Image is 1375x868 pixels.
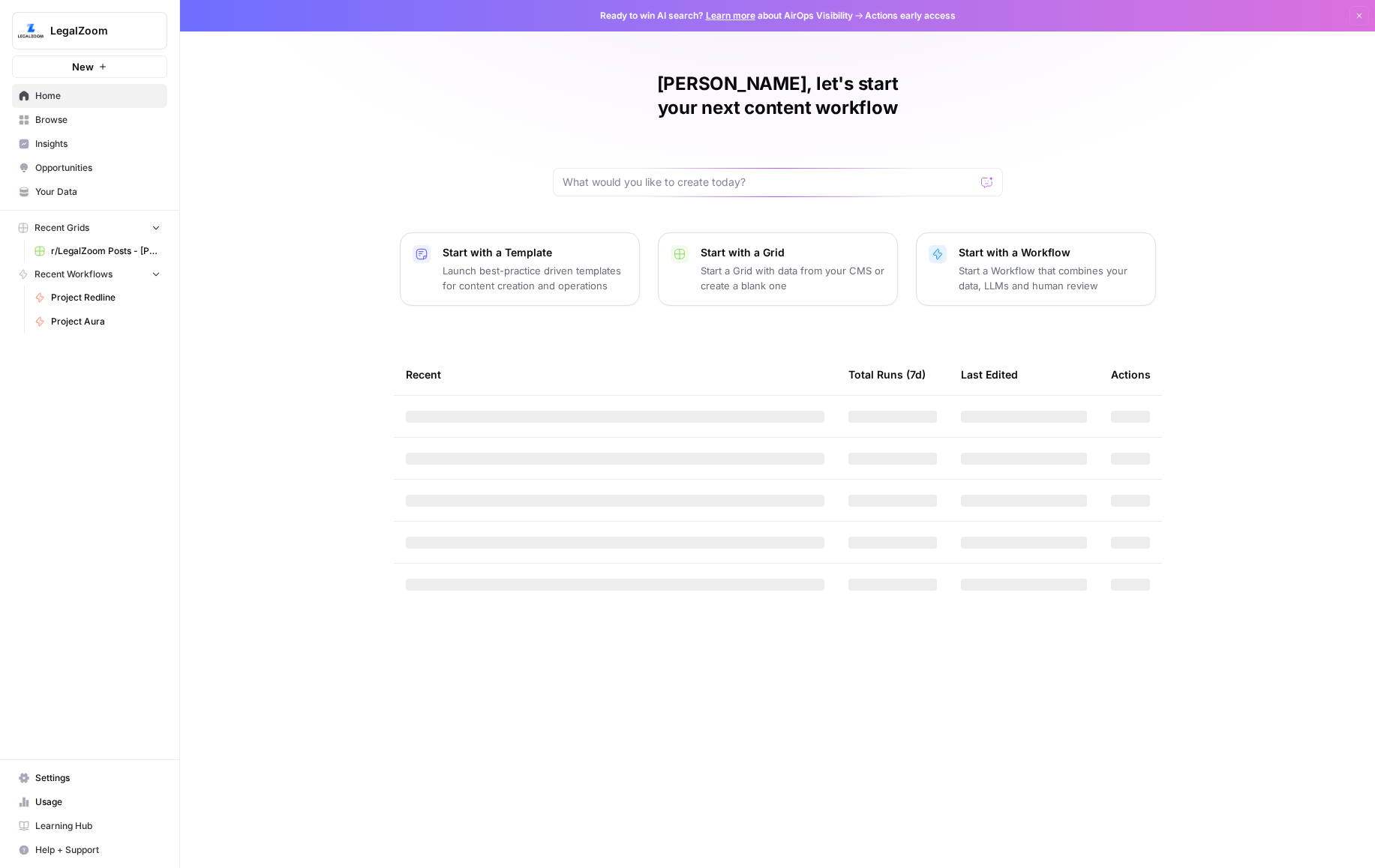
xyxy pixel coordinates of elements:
[848,354,926,395] div: Total Runs (7d)
[51,244,161,258] span: r/LegalZoom Posts - [PERSON_NAME]
[35,161,161,175] span: Opportunities
[12,217,167,239] button: Recent Grids
[28,286,167,310] a: Project Redline
[28,239,167,263] a: r/LegalZoom Posts - [PERSON_NAME]
[406,354,824,395] div: Recent
[12,12,167,49] button: Workspace: LegalZoom
[701,245,885,260] p: Start with a Grid
[12,766,167,790] a: Settings
[443,263,627,293] p: Launch best-practice driven templates for content creation and operations
[35,89,161,103] span: Home
[12,156,167,180] a: Opportunities
[35,185,161,199] span: Your Data
[959,263,1143,293] p: Start a Workflow that combines your data, LLMs and human review
[35,795,161,809] span: Usage
[12,838,167,862] button: Help + Support
[658,232,898,306] button: Start with a GridStart a Grid with data from your CMS or create a blank one
[12,132,167,156] a: Insights
[35,843,161,857] span: Help + Support
[28,310,167,334] a: Project Aura
[916,232,1156,306] button: Start with a WorkflowStart a Workflow that combines your data, LLMs and human review
[35,268,113,281] span: Recent Workflows
[12,84,167,108] a: Home
[443,245,627,260] p: Start with a Template
[961,354,1018,395] div: Last Edited
[706,10,755,21] a: Learn more
[51,291,161,304] span: Project Redline
[35,819,161,833] span: Learning Hub
[12,108,167,132] a: Browse
[1111,354,1151,395] div: Actions
[563,175,975,190] input: What would you like to create today?
[72,59,94,74] span: New
[959,245,1143,260] p: Start with a Workflow
[35,771,161,785] span: Settings
[12,790,167,814] a: Usage
[17,17,44,44] img: LegalZoom Logo
[865,9,956,22] span: Actions early access
[12,180,167,204] a: Your Data
[35,137,161,151] span: Insights
[35,113,161,127] span: Browse
[400,232,640,306] button: Start with a TemplateLaunch best-practice driven templates for content creation and operations
[701,263,885,293] p: Start a Grid with data from your CMS or create a blank one
[600,9,853,22] span: Ready to win AI search? about AirOps Visibility
[12,263,167,286] button: Recent Workflows
[51,315,161,328] span: Project Aura
[553,72,1003,120] h1: [PERSON_NAME], let's start your next content workflow
[12,55,167,78] button: New
[50,23,141,38] span: LegalZoom
[35,221,89,235] span: Recent Grids
[12,814,167,838] a: Learning Hub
